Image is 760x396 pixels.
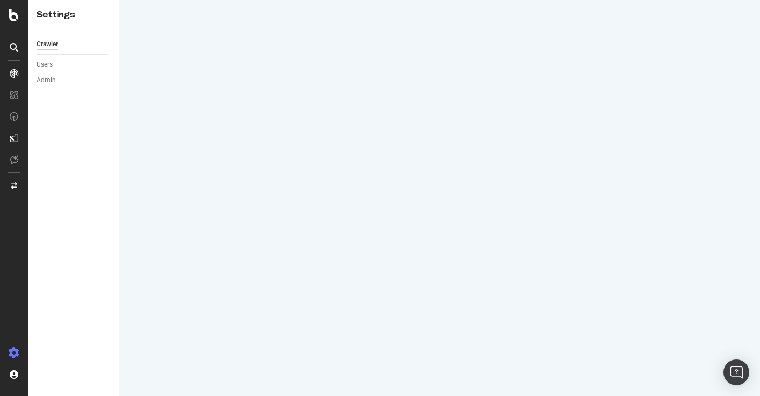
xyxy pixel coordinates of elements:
[37,9,110,21] div: Settings
[37,39,111,50] a: Crawler
[37,59,111,70] a: Users
[37,75,56,86] div: Admin
[723,359,749,385] div: Open Intercom Messenger
[37,39,58,50] div: Crawler
[37,59,53,70] div: Users
[37,75,111,86] a: Admin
